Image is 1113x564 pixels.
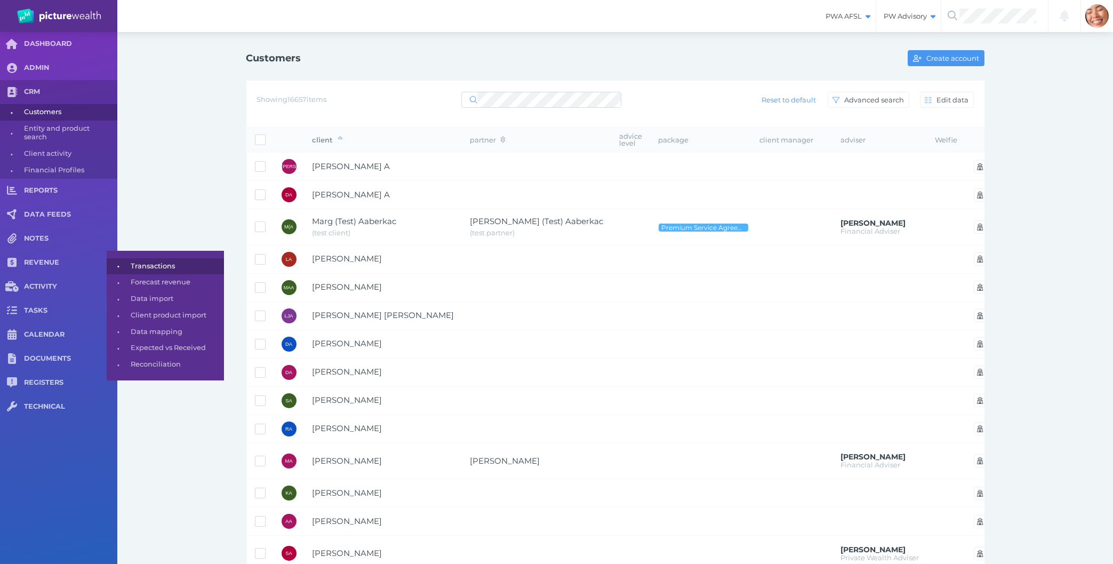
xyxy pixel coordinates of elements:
[974,394,987,407] button: Open user's account in Portal
[24,186,117,195] span: REPORTS
[24,306,117,315] span: TASKS
[842,96,909,104] span: Advanced search
[282,454,297,468] div: Mike Abbott
[876,12,941,21] span: PW Advisory
[282,159,297,174] div: Jackson A
[24,210,117,219] span: DATA FEEDS
[974,252,987,266] button: Open user's account in Portal
[257,95,327,104] span: Showing 16657 items
[974,281,987,294] button: Open user's account in Portal
[313,310,454,320] span: Lee John Abbiss
[313,395,382,405] span: Simone Abbott
[107,356,224,373] a: •Reconciliation
[24,121,114,146] span: Entity and product search
[841,553,919,562] span: Private Wealth Adviser
[286,257,292,262] span: LA
[282,164,323,169] span: [PERSON_NAME]
[974,160,987,173] button: Open user's account in Portal
[612,128,651,153] th: advice level
[974,515,987,528] button: Open user's account in Portal
[313,456,382,466] span: Mike Abbott
[927,128,966,153] th: Welfie
[282,187,297,202] div: Dahlan A
[974,337,987,351] button: Open user's account in Portal
[651,128,752,153] th: package
[24,258,117,267] span: REVENUE
[282,514,297,529] div: Angela Abbott
[313,516,382,526] span: Angela Abbott
[756,92,821,108] button: Reset to default
[841,452,906,462] span: Brad Bond
[107,259,131,273] span: •
[24,378,117,387] span: REGISTERS
[313,216,397,226] span: Marg (Test) Aaberkac
[107,324,224,340] a: •Data mapping
[752,128,833,153] th: client manager
[313,338,382,348] span: Dale Abblitt
[313,161,390,171] span: Jackson A
[313,189,390,200] span: Dahlan A
[470,228,515,237] span: test partner
[24,354,117,363] span: DOCUMENTS
[17,9,101,23] img: PW
[107,309,131,322] span: •
[974,487,987,500] button: Open user's account in Portal
[908,50,984,66] button: Create account
[246,52,301,64] h1: Customers
[282,393,297,408] div: Simone Abbott
[107,341,131,355] span: •
[285,426,292,432] span: RA
[285,398,292,403] span: SA
[24,234,117,243] span: NOTES
[470,456,540,466] span: Jennifer Abbott
[282,219,297,234] div: Marg (Test) Aaberkac
[24,330,117,339] span: CALENDAR
[974,454,987,467] button: Open user's account in Portal
[282,486,297,501] div: Kerry Abbott
[24,63,117,73] span: ADMIN
[285,458,293,464] span: MA
[282,308,297,323] div: Lee John Abbiss
[470,136,505,144] span: partner
[107,276,131,289] span: •
[24,104,114,121] span: Customers
[833,128,927,153] th: adviser
[131,258,220,275] span: Transactions
[828,92,909,108] button: Advanced search
[24,88,117,97] span: CRM
[131,307,220,324] span: Client product import
[313,548,382,558] span: Samuel Abbott
[934,96,973,104] span: Edit data
[107,307,224,324] a: •Client product import
[974,366,987,379] button: Open user's account in Portal
[284,224,293,229] span: M(A
[924,54,984,62] span: Create account
[313,282,382,292] span: Mustafa Al Abbasi
[974,220,987,234] button: Open user's account in Portal
[107,325,131,338] span: •
[282,422,297,436] div: Reg Abbott
[24,402,117,411] span: TECHNICAL
[284,313,293,319] span: LJA
[131,274,220,291] span: Forecast revenue
[24,282,117,291] span: ACTIVITY
[131,291,220,307] span: Data import
[284,285,294,290] span: MAA
[282,365,297,380] div: Damien Abbott
[974,309,987,322] button: Open user's account in Portal
[107,340,224,356] a: •Expected vs Received
[313,488,382,498] span: Kerry Abbott
[841,545,906,554] span: Gareth Healy
[818,12,876,21] span: PWA AFSL
[313,136,342,144] span: client
[313,423,382,433] span: Reg Abbott
[107,291,224,307] a: •Data import
[24,162,114,179] span: Financial Profiles
[107,258,224,275] a: •Transactions
[131,356,220,373] span: Reconciliation
[974,547,987,560] button: Open user's account in Portal
[285,370,292,375] span: DA
[107,358,131,371] span: •
[282,546,297,561] div: Samuel Abbott
[841,227,901,235] span: Financial Adviser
